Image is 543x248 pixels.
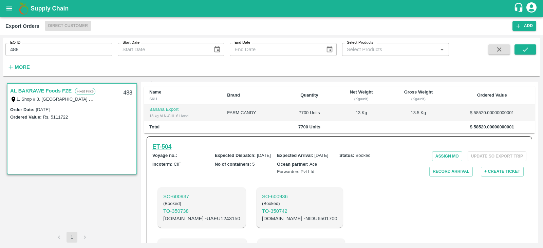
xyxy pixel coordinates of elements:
[512,21,536,31] button: Add
[152,142,171,151] a: ET-504
[10,86,72,95] a: AL BAKRAWE Foods FZE
[163,207,240,215] p: TO- 350738
[298,124,320,129] b: 7700 Units
[67,232,77,243] button: page 1
[262,207,337,215] a: TO-350742
[149,113,216,119] div: 13 kg M N-CHL 6 Hand
[262,215,337,222] p: [DOMAIN_NAME] - NIDU6501700
[481,167,524,177] button: + Create Ticket
[432,151,462,161] button: Assign MO
[10,40,20,45] label: EO ID
[211,43,224,56] button: Choose date
[152,162,172,167] b: Incoterm :
[429,167,473,177] button: Record Arrival
[335,104,388,121] td: 13 Kg
[227,92,240,98] b: Brand
[404,89,433,95] b: Gross Weight
[437,45,446,54] button: Open
[174,162,181,167] span: CIF
[149,124,160,129] b: Total
[222,104,284,121] td: FARM CANDY
[1,1,17,16] button: open drawer
[525,1,538,16] div: account of current user
[393,96,444,102] div: (Kg/unit)
[5,22,39,30] div: Export Orders
[230,43,320,56] input: End Date
[356,153,371,158] span: Booked
[300,92,318,98] b: Quantity
[513,2,525,15] div: customer-support
[119,85,136,101] div: 488
[339,153,354,158] b: Status :
[36,107,50,112] label: [DATE]
[163,215,240,222] p: [DOMAIN_NAME] - UAEU1243150
[449,104,535,121] td: $ 58520.00000000001
[152,153,177,158] b: Voyage no. :
[163,200,240,207] h6: ( Booked )
[15,64,30,70] strong: More
[163,193,240,200] p: SO- 600937
[257,153,271,158] span: [DATE]
[477,92,507,98] b: Ordered Value
[75,88,95,95] p: Fixed Price
[43,115,68,120] label: Rs. 5111722
[277,153,313,158] b: Expected Arrival :
[323,43,336,56] button: Choose date
[31,4,513,13] a: Supply Chain
[53,232,91,243] nav: pagination navigation
[262,207,337,215] p: TO- 350742
[163,193,240,200] a: SO-600937
[314,153,328,158] span: [DATE]
[262,193,337,200] p: SO- 600936
[262,193,337,200] a: SO-600936
[149,106,216,113] p: Banana Export
[10,107,35,112] label: Order Date :
[149,96,216,102] div: SKU
[347,40,373,45] label: Select Products
[163,207,240,215] a: TO-350738
[31,5,69,12] b: Supply Chain
[340,96,382,102] div: (Kg/unit)
[262,200,337,207] h6: ( Booked )
[152,142,171,151] h6: ET- 504
[235,40,250,45] label: End Date
[252,162,255,167] span: 5
[215,162,251,167] b: No of containers :
[215,153,256,158] b: Expected Dispatch :
[284,104,335,121] td: 7700 Units
[118,43,208,56] input: Start Date
[17,2,31,15] img: logo
[5,61,32,73] button: More
[5,43,112,56] input: Enter EO ID
[350,89,373,95] b: Net Weight
[344,45,436,54] input: Select Products
[10,115,41,120] label: Ordered Value:
[388,104,449,121] td: 13.5 Kg
[17,96,221,102] label: 1, Shop # 3, [GEOGRAPHIC_DATA] – central fruits and vegetables market, , , , , [GEOGRAPHIC_DATA]
[123,40,139,45] label: Start Date
[277,162,308,167] b: Ocean partner :
[149,89,161,95] b: Name
[470,124,514,129] b: $ 58520.00000000001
